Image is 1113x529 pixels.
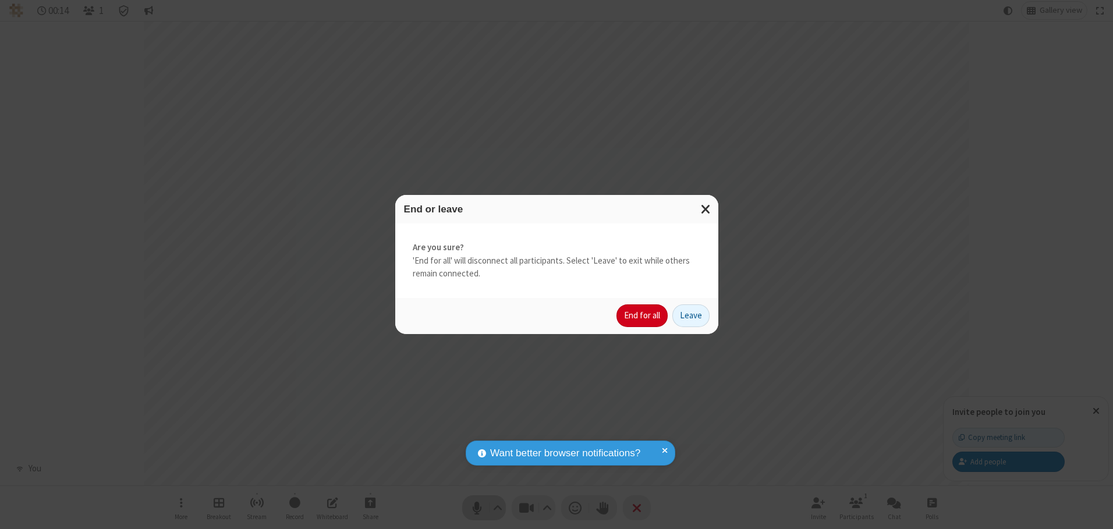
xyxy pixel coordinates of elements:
button: Leave [672,304,710,328]
button: Close modal [694,195,718,223]
h3: End or leave [404,204,710,215]
div: 'End for all' will disconnect all participants. Select 'Leave' to exit while others remain connec... [395,223,718,298]
button: End for all [616,304,668,328]
span: Want better browser notifications? [490,446,640,461]
strong: Are you sure? [413,241,701,254]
